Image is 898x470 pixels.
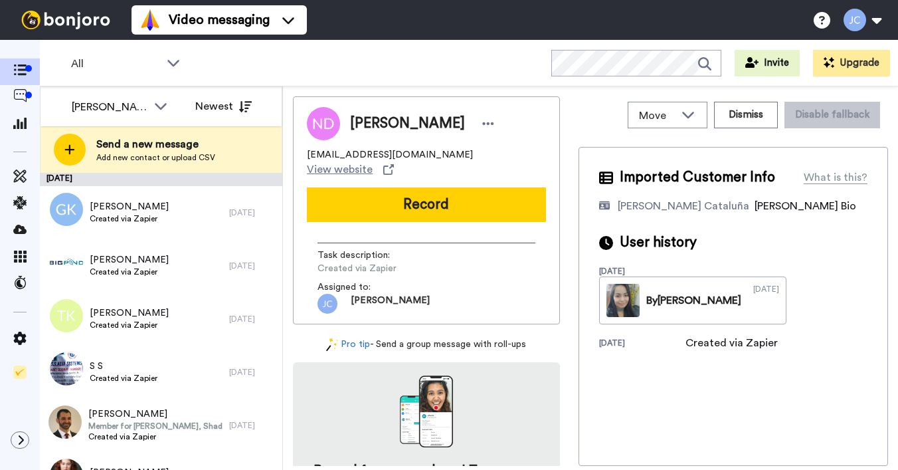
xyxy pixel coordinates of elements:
div: What is this? [804,170,867,185]
div: [DATE] [599,266,685,277]
span: Created via Zapier [90,373,157,384]
img: e44df3bc-4a02-45c5-980a-c4da23638c3d.jpg [48,406,82,439]
span: Task description : [317,249,410,262]
span: Assigned to: [317,281,410,294]
div: [DATE] [229,314,276,324]
img: c1c84a0d-5cad-4242-891e-3285b44b3b07.jpg [50,246,83,279]
a: By[PERSON_NAME][DATE] [599,277,786,324]
div: [DATE] [229,207,276,218]
img: bj-logo-header-white.svg [16,11,116,29]
div: Created via Zapier [685,335,778,351]
button: Record [307,187,546,222]
span: Send a new message [96,136,215,152]
img: bef71b50-c131-4565-ac11-1aa106861178-thumb.jpg [606,284,640,317]
div: [DATE] [753,284,779,317]
div: [DATE] [229,420,276,431]
span: Move [639,108,675,124]
span: View website [307,162,373,177]
div: - Send a group message with roll-ups [293,338,560,352]
div: [PERSON_NAME] Cataluña [72,99,147,115]
span: [PERSON_NAME] [90,200,169,213]
span: Created via Zapier [90,267,169,277]
div: [DATE] [229,261,276,271]
img: download [400,376,453,447]
span: Created via Zapier [90,320,169,330]
span: Video messaging [169,11,270,29]
span: [PERSON_NAME] Bio [755,201,856,211]
span: Created via Zapier [317,262,444,275]
a: Pro tip [326,338,370,352]
span: Add new contact or upload CSV [96,152,215,163]
span: [PERSON_NAME] [90,306,169,320]
img: 507791cd-1edd-44ed-be30-19e92be8df46.jpg [50,352,83,386]
span: [PERSON_NAME] [90,253,169,267]
span: User history [620,233,697,253]
span: [PERSON_NAME] [351,294,430,314]
button: Invite [735,50,800,76]
span: [PERSON_NAME] [350,114,465,134]
div: [DATE] [599,338,685,351]
span: Created via Zapier [90,213,169,224]
span: [PERSON_NAME] [88,408,223,421]
img: magic-wand.svg [326,338,338,352]
button: Upgrade [813,50,890,76]
span: Imported Customer Info [620,168,775,187]
img: jc.png [317,294,337,314]
button: Disable fallback [784,102,880,128]
span: All [71,56,160,72]
a: View website [307,162,394,177]
button: Newest [185,93,262,120]
img: Checklist.svg [13,366,27,379]
img: tk.png [50,299,83,332]
button: Dismiss [714,102,778,128]
div: By [PERSON_NAME] [646,293,741,308]
div: [DATE] [229,367,276,378]
img: vm-color.svg [139,9,161,31]
span: Member for [PERSON_NAME], Shadow Assistant Minister for Justice [88,421,223,431]
span: [EMAIL_ADDRESS][DOMAIN_NAME] [307,148,473,162]
img: Image of Natalie Denning [307,107,340,140]
span: S S [90,360,157,373]
img: gk.png [50,193,83,226]
div: [PERSON_NAME] Cataluña [618,198,749,214]
span: Created via Zapier [88,431,223,442]
div: [DATE] [40,173,282,186]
